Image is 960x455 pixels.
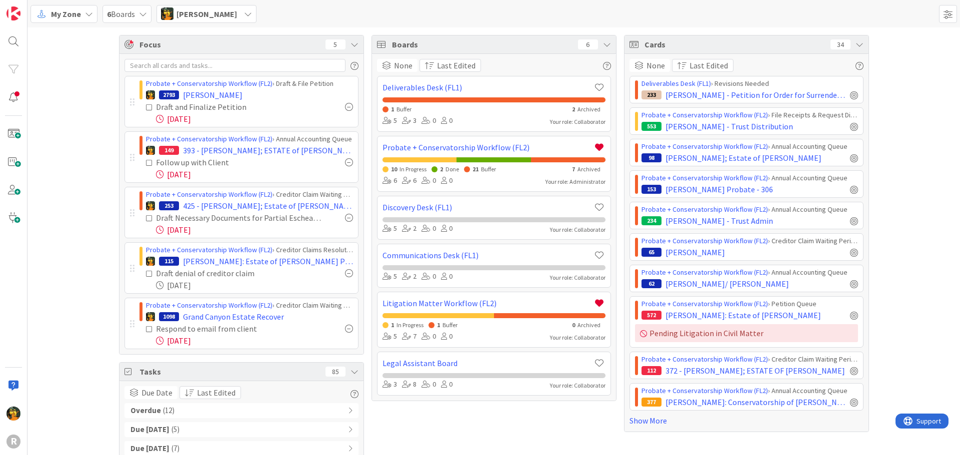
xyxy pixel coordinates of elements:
[394,59,412,71] span: None
[382,115,397,126] div: 5
[159,312,179,321] div: 1098
[6,6,20,20] img: Visit kanbanzone.com
[577,321,600,329] span: Archived
[419,59,481,72] button: Last Edited
[665,152,821,164] span: [PERSON_NAME]; Estate of [PERSON_NAME]
[440,165,443,173] span: 2
[421,271,436,282] div: 0
[665,183,773,195] span: [PERSON_NAME] Probate - 306
[641,78,858,89] div: › Revisions Needed
[130,443,169,455] b: Due [DATE]
[572,105,575,113] span: 2
[441,271,452,282] div: 0
[382,223,397,234] div: 5
[572,165,575,173] span: 7
[421,331,436,342] div: 0
[665,120,793,132] span: [PERSON_NAME] - Trust Distribution
[161,7,173,20] img: MR
[146,134,353,144] div: › Annual Accounting Queue
[139,38,317,50] span: Focus
[641,90,661,99] div: 233
[550,225,605,234] div: Your role: Collaborator
[6,407,20,421] img: MR
[107,8,135,20] span: Boards
[545,177,605,186] div: Your role: Administrator
[550,273,605,282] div: Your role: Collaborator
[146,300,353,311] div: › Creditor Claim Waiting Period
[146,257,155,266] img: MR
[146,146,155,155] img: MR
[146,189,353,200] div: › Creditor Claim Waiting Period
[399,165,426,173] span: In Progress
[156,267,297,279] div: Draft denial of creditor claim
[641,173,768,182] a: Probate + Conservatorship Workflow (FL2)
[641,355,768,364] a: Probate + Conservatorship Workflow (FL2)
[641,398,661,407] div: 377
[665,309,821,321] span: [PERSON_NAME]: Estate of [PERSON_NAME]
[641,185,661,194] div: 153
[382,175,397,186] div: 6
[146,79,272,88] a: Probate + Conservatorship Workflow (FL2)
[392,38,573,50] span: Boards
[641,216,661,225] div: 234
[641,248,661,257] div: 65
[382,249,593,261] a: Communications Desk (FL1)
[176,8,237,20] span: [PERSON_NAME]
[382,141,593,153] a: Probate + Conservatorship Workflow (FL2)
[156,101,293,113] div: Draft and Finalize Petition
[156,168,353,180] div: [DATE]
[183,144,353,156] span: 393 - [PERSON_NAME]; ESTATE of [PERSON_NAME]
[183,311,284,323] span: Grand Canyon Estate Recover
[441,331,452,342] div: 0
[156,335,353,347] div: [DATE]
[641,299,858,309] div: › Petition Queue
[171,443,179,455] span: ( 7 )
[641,236,768,245] a: Probate + Conservatorship Workflow (FL2)
[665,278,789,290] span: [PERSON_NAME]/ [PERSON_NAME]
[402,175,416,186] div: 6
[572,321,575,329] span: 0
[402,331,416,342] div: 7
[146,245,353,255] div: › Creditor Claims Resolution In Progress
[641,141,858,152] div: › Annual Accounting Queue
[141,387,172,399] span: Due Date
[641,354,858,365] div: › Creditor Claim Waiting Period
[159,201,179,210] div: 253
[644,38,825,50] span: Cards
[159,146,179,155] div: 149
[146,301,272,310] a: Probate + Conservatorship Workflow (FL2)
[396,321,423,329] span: In Progress
[156,212,323,224] div: Draft Necessary Documents for Partial Escheat to state for missing heir.
[665,246,725,258] span: [PERSON_NAME]
[382,357,593,369] a: Legal Assistant Board
[159,90,179,99] div: 2793
[665,396,846,408] span: [PERSON_NAME]: Conservatorship of [PERSON_NAME]
[146,201,155,210] img: MR
[183,200,353,212] span: 425 - [PERSON_NAME]; Estate of [PERSON_NAME]
[441,379,452,390] div: 0
[550,381,605,390] div: Your role: Collaborator
[421,223,436,234] div: 0
[641,110,858,120] div: › File Receipts & Request Discharge
[550,333,605,342] div: Your role: Collaborator
[481,165,496,173] span: Buffer
[577,105,600,113] span: Archived
[641,142,768,151] a: Probate + Conservatorship Workflow (FL2)
[402,115,416,126] div: 3
[441,175,452,186] div: 0
[146,190,272,199] a: Probate + Conservatorship Workflow (FL2)
[21,1,45,13] span: Support
[635,324,858,342] div: Pending Litigation in Civil Matter
[156,323,298,335] div: Respond to email from client
[641,386,768,395] a: Probate + Conservatorship Workflow (FL2)
[179,386,241,399] button: Last Edited
[641,110,768,119] a: Probate + Conservatorship Workflow (FL2)
[577,165,600,173] span: Archived
[159,257,179,266] div: 115
[641,205,768,214] a: Probate + Conservatorship Workflow (FL2)
[382,297,593,309] a: Litigation Matter Workflow (FL2)
[6,435,20,449] div: R
[641,279,661,288] div: 62
[51,8,81,20] span: My Zone
[641,311,661,320] div: 572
